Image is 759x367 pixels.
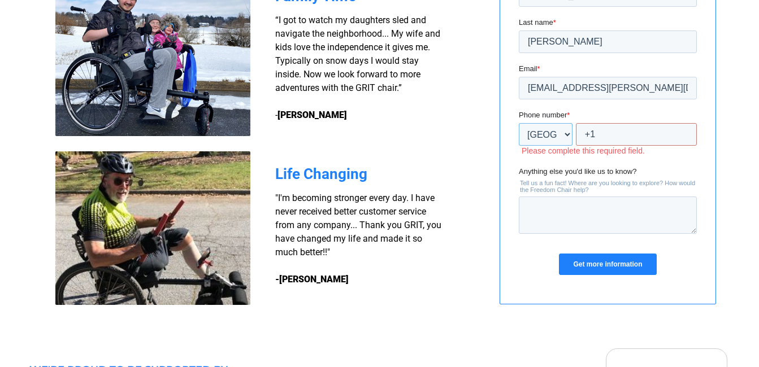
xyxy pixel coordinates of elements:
[275,15,440,120] span: “I got to watch my daughters sled and navigate the neighborhood... My wife and kids love the inde...
[275,193,441,257] span: "I'm becoming stronger every day. I have never received better customer service from any company....
[275,165,367,182] span: Life Changing
[275,274,349,285] strong: -[PERSON_NAME]
[277,110,347,120] strong: [PERSON_NAME]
